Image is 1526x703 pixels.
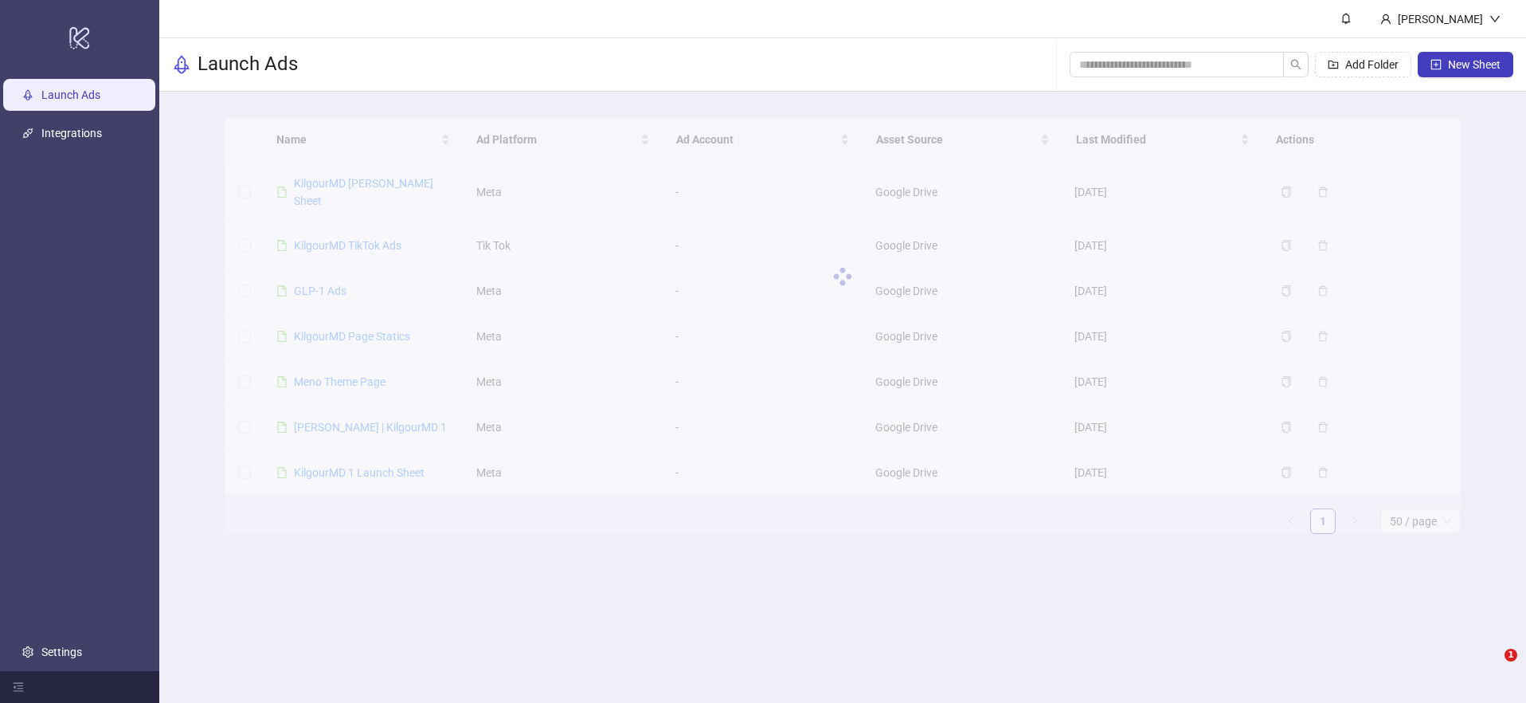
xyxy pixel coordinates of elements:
[1472,649,1510,687] iframe: Intercom live chat
[41,88,100,101] a: Launch Ads
[172,55,191,74] span: rocket
[41,127,102,139] a: Integrations
[41,646,82,658] a: Settings
[13,681,24,693] span: menu-fold
[1328,59,1339,70] span: folder-add
[1391,10,1489,28] div: [PERSON_NAME]
[1345,58,1399,71] span: Add Folder
[1504,649,1517,662] span: 1
[1430,59,1442,70] span: plus-square
[1380,14,1391,25] span: user
[198,52,298,77] h3: Launch Ads
[1290,59,1301,70] span: search
[1448,58,1501,71] span: New Sheet
[1489,14,1501,25] span: down
[1418,52,1513,77] button: New Sheet
[1340,13,1352,24] span: bell
[1315,52,1411,77] button: Add Folder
